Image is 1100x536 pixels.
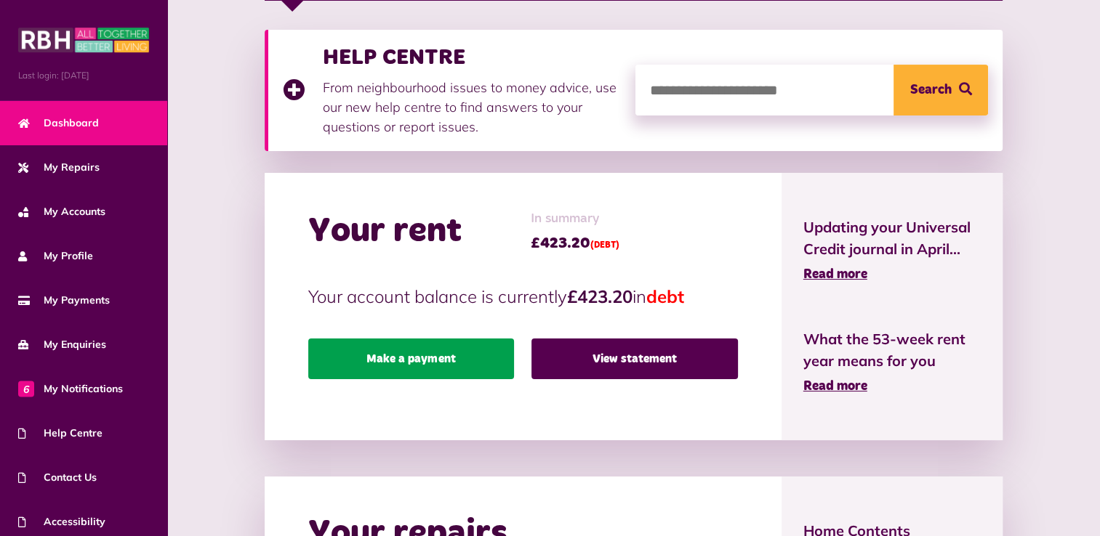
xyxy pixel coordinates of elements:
span: Updating your Universal Credit journal in April... [803,216,981,260]
h2: Your rent [308,211,462,253]
span: (DEBT) [590,241,619,250]
span: My Accounts [18,204,105,219]
span: £423.20 [531,232,619,254]
span: Last login: [DATE] [18,69,149,82]
a: Make a payment [308,338,515,379]
span: debt [646,285,684,307]
img: MyRBH [18,25,149,54]
button: Search [894,65,988,115]
span: Accessibility [18,514,105,529]
span: Contact Us [18,470,97,485]
span: What the 53-week rent year means for you [803,328,981,372]
span: In summary [531,209,619,229]
span: Help Centre [18,426,103,441]
a: Updating your Universal Credit journal in April... Read more [803,216,981,285]
span: My Profile [18,248,93,264]
span: Read more [803,268,867,281]
strong: £423.20 [567,285,633,307]
a: What the 53-week rent year means for you Read more [803,328,981,397]
p: Your account balance is currently in [308,283,738,309]
span: Search [910,65,952,115]
span: 6 [18,381,34,397]
span: My Enquiries [18,337,106,352]
p: From neighbourhood issues to money advice, use our new help centre to find answers to your questi... [323,78,621,137]
span: My Notifications [18,381,123,397]
span: Dashboard [18,115,99,131]
span: My Payments [18,293,110,308]
span: Read more [803,380,867,393]
h3: HELP CENTRE [323,44,621,70]
span: My Repairs [18,160,100,175]
a: View statement [531,338,738,379]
